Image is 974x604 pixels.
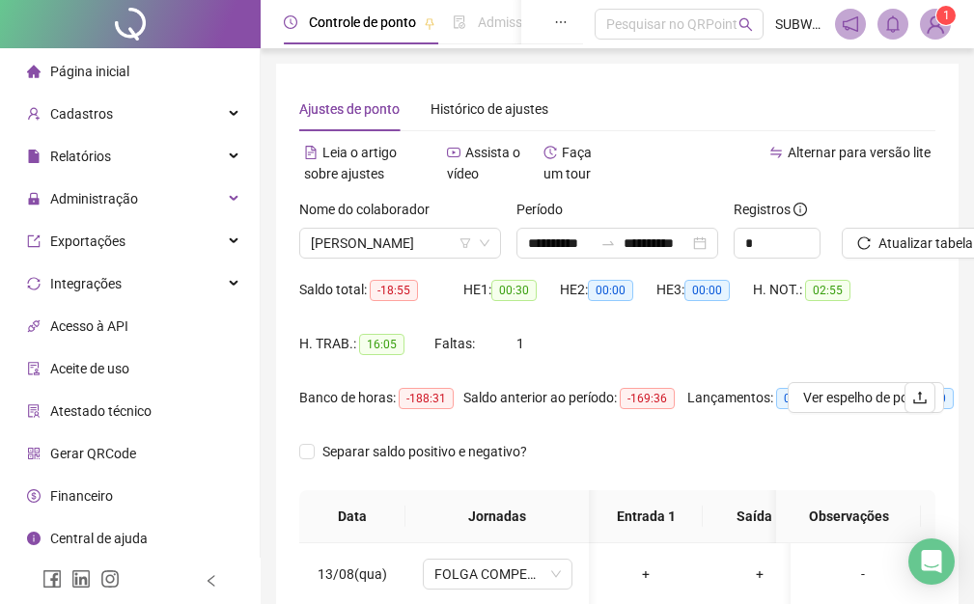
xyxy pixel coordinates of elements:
div: Saldo anterior ao período: [463,387,687,409]
span: facebook [42,569,62,589]
span: Administração [50,191,138,206]
span: file-done [453,15,466,29]
th: Data [299,490,405,543]
span: SUBWAY [775,14,823,35]
span: Acesso à API [50,318,128,334]
span: filter [459,237,471,249]
img: 7526 [921,10,950,39]
span: Faltas: [434,336,478,351]
div: Saldo total: [299,279,463,301]
span: 16:05 [359,334,404,355]
span: qrcode [27,447,41,460]
span: Página inicial [50,64,129,79]
span: 1 [943,9,950,22]
div: H. NOT.: [753,279,878,301]
div: HE 3: [656,279,753,301]
th: Observações [776,490,921,543]
span: solution [27,404,41,418]
span: Exportações [50,233,125,249]
span: clock-circle [284,15,297,29]
span: linkedin [71,569,91,589]
span: user-add [27,107,41,121]
span: upload [912,390,928,405]
th: Saída 1 [703,490,817,543]
span: audit [27,362,41,375]
span: 00:00 [588,280,633,301]
span: Histórico de ajustes [431,101,548,117]
sup: Atualize o seu contato no menu Meus Dados [936,6,956,25]
span: instagram [100,569,120,589]
span: down [479,237,490,249]
span: reload [857,236,871,250]
span: ellipsis [554,15,568,29]
button: Ver espelho de ponto [788,382,944,413]
span: Registros [734,199,807,220]
span: file-text [304,146,318,159]
span: Cadastros [50,106,113,122]
span: Separar saldo positivo e negativo? [315,441,535,462]
span: home [27,65,41,78]
span: bell [884,15,902,33]
span: 00:30 [491,280,537,301]
th: Jornadas [405,490,589,543]
div: + [718,563,801,585]
span: search [738,17,753,32]
span: Ajustes de ponto [299,101,400,117]
label: Nome do colaborador [299,199,442,220]
div: Open Intercom Messenger [908,538,955,585]
span: file [27,150,41,163]
span: notification [842,15,859,33]
span: Ver espelho de ponto [803,387,929,408]
span: history [543,146,557,159]
span: Controle de ponto [309,14,416,30]
span: 1 [516,336,524,351]
span: swap [769,146,783,159]
span: Faça um tour [543,145,592,181]
span: to [600,235,616,251]
span: FOLGA COMPENSATÓRIA [434,560,561,589]
span: dollar [27,489,41,503]
span: Admissão digital [478,14,577,30]
span: pushpin [424,17,435,29]
span: Central de ajuda [50,531,148,546]
div: + [604,563,687,585]
span: -18:55 [370,280,418,301]
span: LAYSA SANTOS CARIBÉ OLIVEIRA [311,229,489,258]
span: Relatórios [50,149,111,164]
span: Assista o vídeo [447,145,520,181]
span: export [27,234,41,248]
div: HE 2: [560,279,656,301]
span: Alternar para versão lite [788,145,931,160]
div: Lançamentos: [687,387,842,409]
div: - [806,563,920,585]
div: Banco de horas: [299,387,463,409]
span: left [205,574,218,588]
span: Financeiro [50,488,113,504]
span: Atualizar tabela [878,233,973,254]
span: Leia o artigo sobre ajustes [304,145,397,181]
span: Observações [792,506,905,527]
span: 02:55 [805,280,850,301]
span: 00:00 [776,388,821,409]
span: swap-right [600,235,616,251]
span: -188:31 [399,388,454,409]
span: -169:36 [620,388,675,409]
span: Atestado técnico [50,403,152,419]
span: Gerar QRCode [50,446,136,461]
span: 13/08(qua) [318,566,387,582]
span: api [27,319,41,333]
span: Integrações [50,276,122,291]
div: H. TRAB.: [299,333,434,355]
span: info-circle [793,203,807,216]
span: Aceite de uso [50,361,129,376]
span: 00:00 [684,280,730,301]
span: lock [27,192,41,206]
span: youtube [447,146,460,159]
span: sync [27,277,41,290]
span: info-circle [27,532,41,545]
label: Período [516,199,575,220]
div: HE 1: [463,279,560,301]
th: Entrada 1 [589,490,703,543]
